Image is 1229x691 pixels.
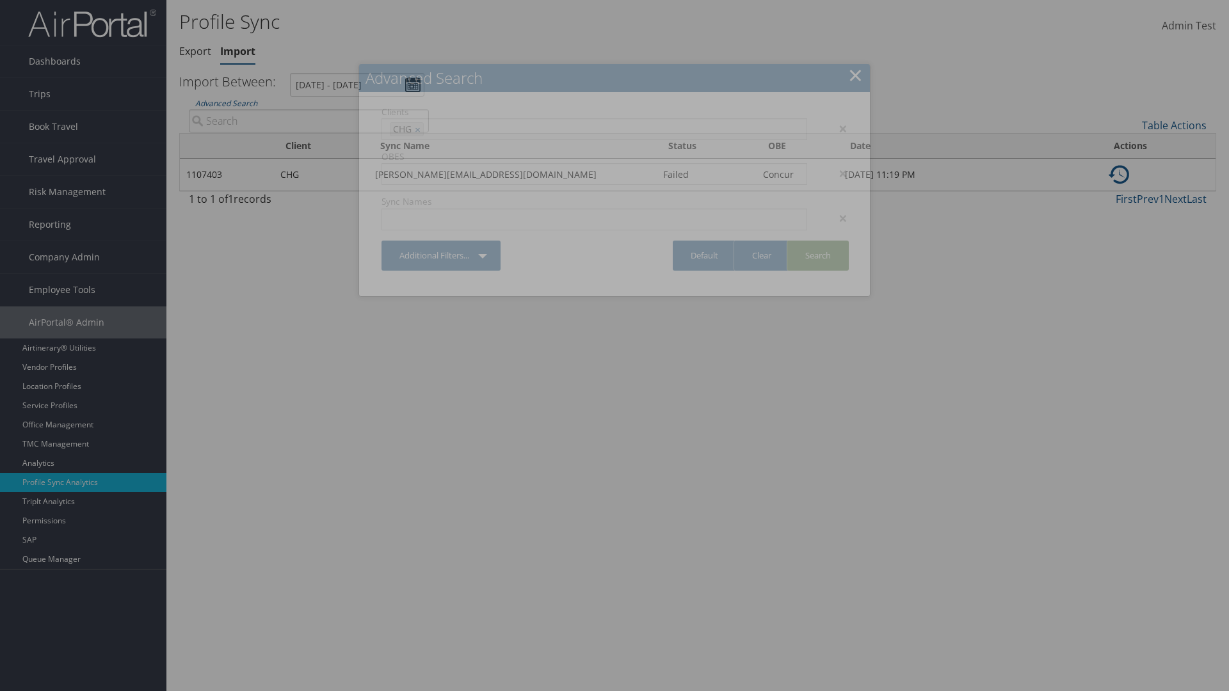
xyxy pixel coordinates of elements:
[382,195,807,208] label: Sync Names
[382,106,807,118] label: Clients
[787,241,849,271] a: Search
[390,123,412,136] span: CHG
[382,150,807,163] label: OBES
[817,166,857,181] div: ×
[817,210,857,226] div: ×
[673,241,736,271] a: Default
[382,241,501,271] a: Additional Filters...
[359,64,870,92] h2: Advanced Search
[415,123,423,136] a: ×
[734,241,789,271] a: Clear
[848,62,863,88] a: Close
[817,121,857,136] div: ×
